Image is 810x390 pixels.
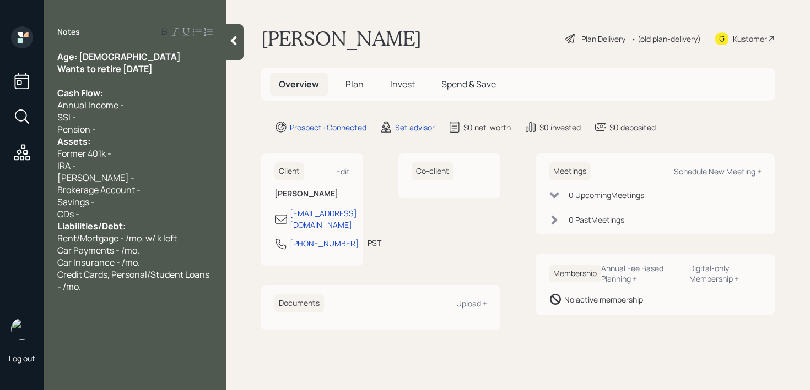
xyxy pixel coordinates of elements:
[57,244,139,256] span: Car Payments - /mo.
[569,189,644,201] div: 0 Upcoming Meeting s
[549,162,591,180] h6: Meetings
[57,63,153,75] span: Wants to retire [DATE]
[57,256,140,268] span: Car Insurance - /mo.
[733,33,767,45] div: Kustomer
[336,166,350,177] div: Edit
[57,232,177,244] span: Rent/Mortgage - /mo. w/ k left
[539,122,581,133] div: $0 invested
[11,318,33,340] img: retirable_logo.png
[261,26,422,51] h1: [PERSON_NAME]
[57,26,80,37] label: Notes
[57,51,181,63] span: Age: [DEMOGRAPHIC_DATA]
[290,207,357,230] div: [EMAIL_ADDRESS][DOMAIN_NAME]
[395,122,435,133] div: Set advisor
[9,353,35,364] div: Log out
[57,87,103,99] span: Cash Flow:
[274,162,304,180] h6: Client
[463,122,511,133] div: $0 net-worth
[412,162,453,180] h6: Co-client
[631,33,701,45] div: • (old plan-delivery)
[569,214,624,226] div: 0 Past Meeting s
[609,122,656,133] div: $0 deposited
[581,33,625,45] div: Plan Delivery
[57,268,211,293] span: Credit Cards, Personal/Student Loans - /mo.
[564,294,643,305] div: No active membership
[390,78,415,90] span: Invest
[689,263,762,284] div: Digital-only Membership +
[57,160,76,172] span: IRA -
[274,189,350,199] h6: [PERSON_NAME]
[345,78,364,90] span: Plan
[57,196,95,208] span: Savings -
[290,122,366,133] div: Prospect · Connected
[57,135,90,147] span: Assets:
[57,208,79,220] span: CDs -
[57,172,134,184] span: [PERSON_NAME] -
[674,166,762,177] div: Schedule New Meeting +
[57,99,124,111] span: Annual Income -
[279,78,319,90] span: Overview
[57,123,96,135] span: Pension -
[57,147,111,160] span: Former 401k -
[290,238,359,249] div: [PHONE_NUMBER]
[274,294,324,312] h6: Documents
[601,263,681,284] div: Annual Fee Based Planning +
[456,298,487,309] div: Upload +
[549,265,601,283] h6: Membership
[368,237,381,249] div: PST
[57,220,126,232] span: Liabilities/Debt:
[57,111,76,123] span: SSI -
[57,184,141,196] span: Brokerage Account -
[441,78,496,90] span: Spend & Save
